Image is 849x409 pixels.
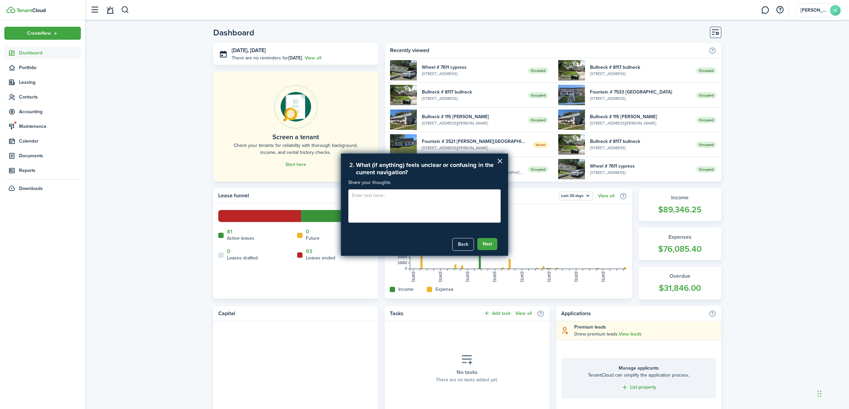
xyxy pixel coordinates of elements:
home-widget-title: Future [306,235,320,242]
tspan: [DATE] [601,271,605,282]
widget-list-item-description: [STREET_ADDRESS] [422,95,523,101]
img: 1 [558,60,585,80]
span: Occupied [696,166,716,173]
widget-list-item-title: Fountain # 3521 [PERSON_NAME][GEOGRAPHIC_DATA] [422,138,528,145]
img: 1 [390,85,417,105]
button: Add task [483,310,510,317]
home-widget-title: Leases ended [306,254,335,261]
avatar-text: W [830,5,841,16]
span: Occupied [528,92,548,98]
home-widget-title: Income [398,286,413,293]
tspan: [DATE] [547,271,551,282]
widget-list-item-description: [STREET_ADDRESS] [590,145,691,151]
a: List property [621,384,656,391]
span: Accounting [19,108,81,115]
img: Online payments [274,85,318,129]
a: View all [305,54,321,61]
a: Start here [285,162,306,167]
span: Occupied [528,117,548,123]
img: TenantCloud [16,8,45,12]
a: 81 [227,229,232,235]
widget-list-item-description: [STREET_ADDRESS] [590,170,691,176]
span: Occupied [528,67,548,74]
span: Occupied [696,92,716,98]
span: Portfolio [19,64,81,71]
tspan: 10000 [398,261,407,265]
tspan: [DATE] [574,271,578,282]
tspan: [DATE] [520,271,523,282]
span: Calendar [19,138,81,145]
widget-list-item-title: Wheel # 7611 cypress [422,64,523,71]
img: 1 [558,159,585,179]
home-widget-title: Capital [218,310,370,318]
img: 1 [558,110,585,130]
span: Reports [19,167,81,174]
button: Search [121,4,129,16]
widget-list-item-title: Bullneck # 8117 bullneck [422,88,523,95]
span: Occupied [696,67,716,74]
home-widget-title: Leases drafted [227,254,258,261]
placeholder-title: No tasks [457,368,478,376]
widget-list-item-description: [STREET_ADDRESS][PERSON_NAME] [422,120,523,126]
iframe: stripe-connect-ui-layer-stripe-connect-capital-financing-promotion [217,325,374,369]
button: Close [497,156,503,166]
tspan: [DATE] [466,271,469,282]
widget-stats-title: Income [645,194,715,202]
widget-list-item-description: [STREET_ADDRESS][PERSON_NAME] [590,120,691,126]
span: Contacts [19,93,81,100]
span: Occupied [696,117,716,123]
button: Last 30 days [559,192,593,200]
a: View all [515,311,532,316]
widget-list-item-description: [STREET_ADDRESS] [590,71,691,77]
span: Downloads [19,185,43,192]
widget-list-item-title: Bullneck # 115 [PERSON_NAME] [422,113,523,120]
span: Occupied [528,166,548,173]
widget-list-item-description: [STREET_ADDRESS] [422,71,523,77]
span: Create New [27,31,51,36]
header-page-title: Dashboard [213,28,254,37]
span: Leasing [19,79,81,86]
span: Occupied [696,142,716,148]
a: Messaging [759,2,771,19]
a: View all [598,193,614,199]
p: There are no reminders for . [232,54,303,61]
widget-list-item-title: Bullneck # 115 [PERSON_NAME] [590,113,691,120]
img: 1 [390,60,417,80]
placeholder-description: There are no tasks added yet. [436,376,498,383]
i: soft [561,327,569,334]
home-widget-title: Applications [561,310,705,318]
strong: What (if anything) feels unclear or confusing in the current navigation? [356,161,495,177]
home-widget-title: Lease funnel [218,192,341,200]
tspan: [DATE] [493,271,496,282]
widget-stats-count: $76,085.40 [645,243,715,255]
home-placeholder-title: Manage applicants [568,365,709,372]
home-placeholder-description: TenantCloud can simplify the application process. [568,372,709,379]
img: 1 [558,134,585,155]
div: Drag [818,384,822,404]
button: Open menu [4,27,81,40]
widget-list-item-title: Bullneck # 8117 bullneck [590,64,691,71]
p: Share your thoughts [348,179,501,186]
home-widget-title: Expense [436,286,454,293]
button: Back [452,238,474,251]
iframe: Chat Widget [816,377,849,409]
b: [DATE] [288,54,302,61]
span: Maintenance [19,123,81,130]
a: Notifications [104,2,116,19]
a: 93 [306,248,312,254]
button: Open resource center [774,4,785,16]
home-placeholder-description: Check your tenants for reliability with thorough background, income, and rental history checks. [228,142,364,156]
h3: [DATE], [DATE] [232,46,374,55]
tspan: [DATE] [439,271,442,282]
tspan: 0 [405,267,407,270]
widget-list-item-description: [STREET_ADDRESS] [590,95,691,101]
widget-stats-count: $31,846.00 [645,282,715,294]
img: TenantCloud [6,7,15,13]
explanation-title: Premium leads [574,324,716,331]
home-widget-title: Active leases [227,235,254,242]
widget-stats-title: Overdue [645,272,715,280]
span: Dashboard [19,49,81,56]
a: View leads [619,332,642,337]
widget-list-item-title: Bullneck # 8117 bullneck [590,138,691,145]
